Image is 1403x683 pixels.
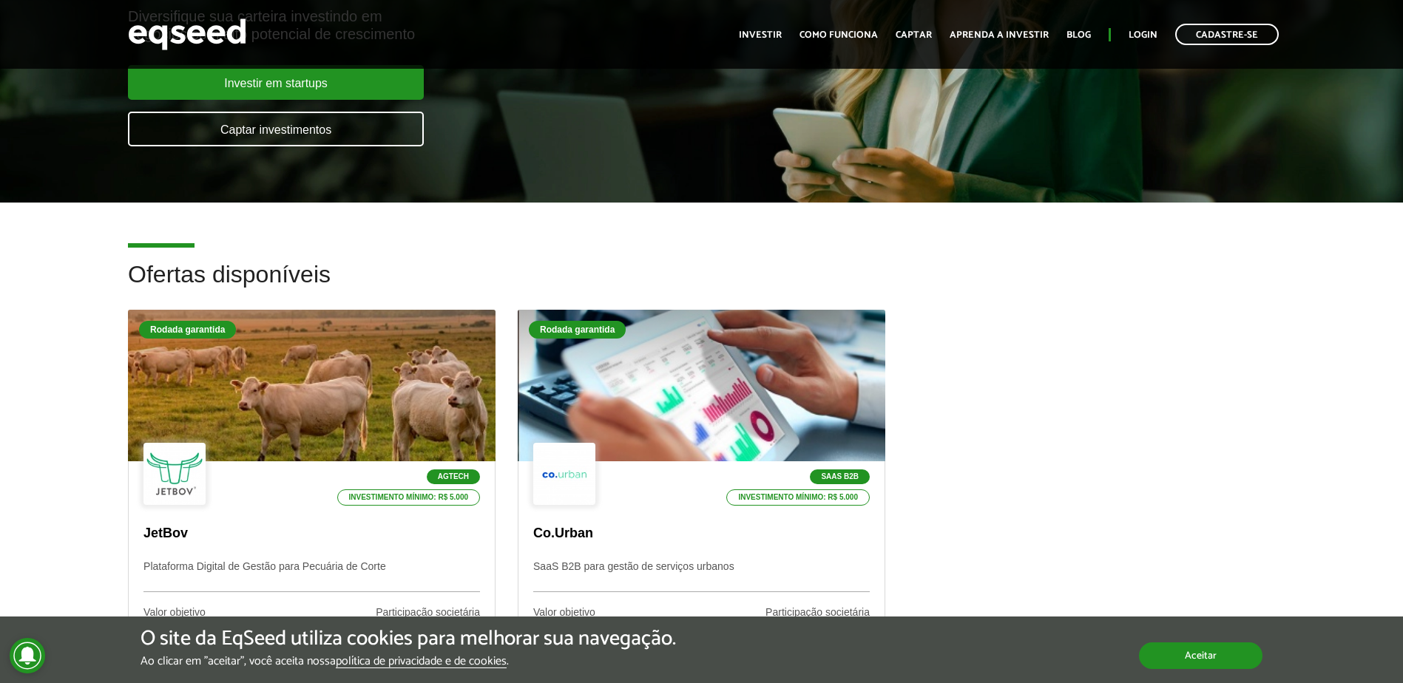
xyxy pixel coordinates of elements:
[128,15,246,54] img: EqSeed
[529,321,626,339] div: Rodada garantida
[533,560,870,592] p: SaaS B2B para gestão de serviços urbanos
[533,607,604,617] div: Valor objetivo
[726,489,870,506] p: Investimento mínimo: R$ 5.000
[810,469,870,484] p: SaaS B2B
[1129,30,1157,40] a: Login
[1066,30,1091,40] a: Blog
[533,526,870,542] p: Co.Urban
[799,30,878,40] a: Como funciona
[1139,642,1262,669] button: Aceitar
[141,628,676,650] h5: O site da EqSeed utiliza cookies para melhorar sua navegação.
[376,607,480,617] div: Participação societária
[128,262,1275,310] h2: Ofertas disponíveis
[141,654,676,668] p: Ao clicar em "aceitar", você aceita nossa .
[128,112,424,146] a: Captar investimentos
[336,656,507,668] a: política de privacidade e de cookies
[337,489,481,506] p: Investimento mínimo: R$ 5.000
[765,607,870,617] div: Participação societária
[950,30,1049,40] a: Aprenda a investir
[1175,24,1279,45] a: Cadastre-se
[128,65,424,100] a: Investir em startups
[143,560,480,592] p: Plataforma Digital de Gestão para Pecuária de Corte
[896,30,932,40] a: Captar
[139,321,236,339] div: Rodada garantida
[427,469,480,484] p: Agtech
[143,526,480,542] p: JetBov
[739,30,782,40] a: Investir
[143,607,214,617] div: Valor objetivo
